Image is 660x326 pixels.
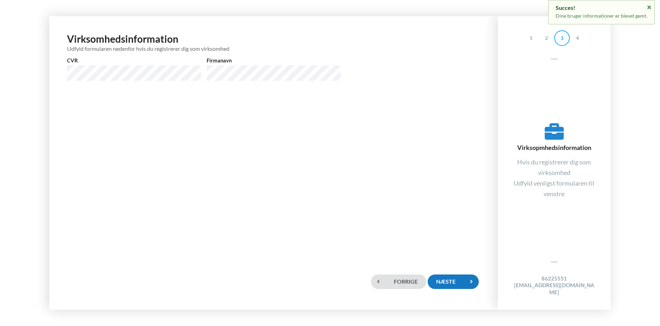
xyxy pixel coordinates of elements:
div: Succes! [556,4,647,11]
div: 3 [554,30,570,46]
h4: 86225551 [512,275,597,282]
div: 1 [523,30,539,46]
label: Firmanavn [207,57,341,64]
div: Forrige [371,274,426,289]
div: Virksopmhedsinformation [512,122,597,152]
div: Udfyld formularen nedenfor hvis du registrerer dig som virksomhed [67,45,480,52]
div: Næste [428,274,478,289]
h1: Virksomhedsinformation [67,32,480,52]
div: 4 [570,30,585,46]
div: Hvis du registrerer dig som virksomhed Udfyld venligst formularen til venstre [512,157,597,199]
h4: [EMAIL_ADDRESS][DOMAIN_NAME] [512,282,597,296]
p: Dine bruger informationer er blevet gemt. [556,12,647,19]
div: 2 [539,30,554,46]
label: CVR [67,57,201,64]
